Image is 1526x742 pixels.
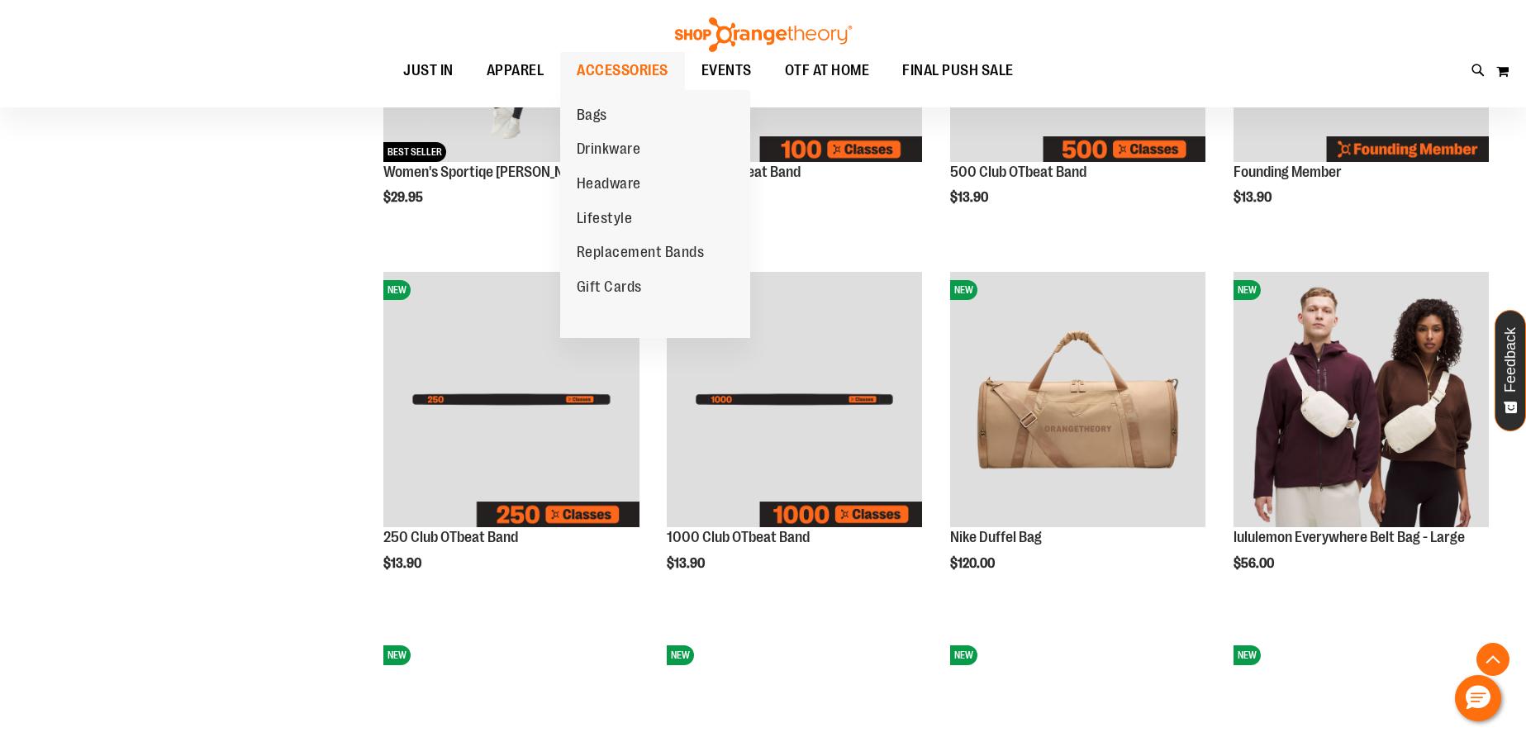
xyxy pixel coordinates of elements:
[383,272,639,527] img: Image of 250 Club OTbeat Band
[902,52,1014,89] span: FINAL PUSH SALE
[1234,190,1274,205] span: $13.90
[383,142,446,162] span: BEST SELLER
[375,264,647,605] div: product
[950,556,997,571] span: $120.00
[1234,272,1489,527] img: lululemon Everywhere Belt Bag - Large
[577,52,668,89] span: ACCESSORIES
[560,235,721,270] a: Replacement Bands
[950,645,977,665] span: NEW
[950,529,1042,545] a: Nike Duffel Bag
[1234,272,1489,530] a: lululemon Everywhere Belt Bag - LargeNEW
[387,52,470,89] a: JUST IN
[950,272,1205,530] a: Nike Duffel BagNEW
[577,140,641,161] span: Drinkware
[1234,164,1342,180] a: Founding Member
[1476,643,1509,676] button: Back To Top
[667,556,707,571] span: $13.90
[383,529,518,545] a: 250 Club OTbeat Band
[577,210,633,231] span: Lifestyle
[383,556,424,571] span: $13.90
[950,272,1205,527] img: Nike Duffel Bag
[1495,310,1526,431] button: Feedback - Show survey
[577,175,641,196] span: Headware
[701,52,752,89] span: EVENTS
[577,244,705,264] span: Replacement Bands
[577,278,642,299] span: Gift Cards
[785,52,870,89] span: OTF AT HOME
[487,52,544,89] span: APPAREL
[577,107,607,127] span: Bags
[1503,327,1519,392] span: Feedback
[950,190,991,205] span: $13.90
[560,202,649,236] a: Lifestyle
[950,280,977,300] span: NEW
[560,270,658,305] a: Gift Cards
[560,98,624,133] a: Bags
[1234,556,1276,571] span: $56.00
[667,272,922,527] img: Image of 1000 Club OTbeat Band
[673,17,854,52] img: Shop Orangetheory
[383,164,618,180] a: Women's Sportiqe [PERSON_NAME] Top
[1234,529,1465,545] a: lululemon Everywhere Belt Bag - Large
[383,645,411,665] span: NEW
[667,529,810,545] a: 1000 Club OTbeat Band
[667,645,694,665] span: NEW
[403,52,454,89] span: JUST IN
[1234,280,1261,300] span: NEW
[560,167,658,202] a: Headware
[560,52,685,90] a: ACCESSORIES
[942,264,1214,613] div: product
[383,190,425,205] span: $29.95
[383,272,639,530] a: Image of 250 Club OTbeat BandNEW
[1455,675,1501,721] button: Hello, have a question? Let’s chat.
[470,52,561,90] a: APPAREL
[560,90,750,338] ul: ACCESSORIES
[768,52,887,90] a: OTF AT HOME
[685,52,768,90] a: EVENTS
[667,272,922,530] a: Image of 1000 Club OTbeat BandNEW
[1225,264,1497,613] div: product
[950,164,1086,180] a: 500 Club OTbeat Band
[886,52,1030,90] a: FINAL PUSH SALE
[658,264,930,605] div: product
[560,132,658,167] a: Drinkware
[1234,645,1261,665] span: NEW
[383,280,411,300] span: NEW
